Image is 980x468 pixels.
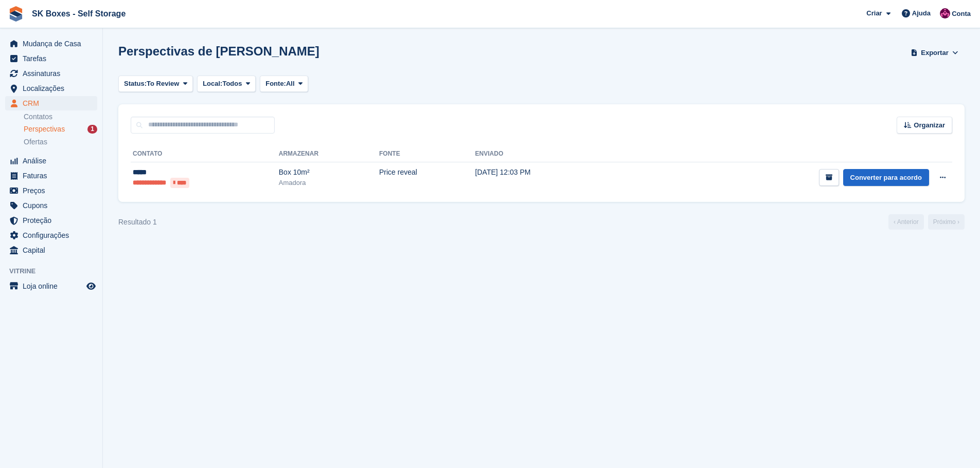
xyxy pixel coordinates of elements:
[5,154,97,168] a: menu
[24,137,97,147] a: Ofertas
[279,167,379,178] div: Box 10m²
[23,228,84,242] span: Configurações
[24,124,65,134] span: Perspectivas
[24,137,47,147] span: Ofertas
[23,51,84,66] span: Tarefas
[23,213,84,228] span: Proteção
[23,198,84,213] span: Cupons
[9,266,102,276] span: Vitrine
[940,8,950,18] img: Joana Alegria
[87,125,97,134] div: 1
[928,214,965,230] a: Próximo
[5,279,97,293] a: menu
[843,169,929,186] a: Converter para acordo
[203,79,222,89] span: Local:
[222,79,242,89] span: Todos
[28,5,130,22] a: SK Boxes - Self Storage
[952,9,971,19] span: Conta
[909,44,960,61] button: Exportar
[5,96,97,110] a: menu
[23,183,84,198] span: Preços
[5,243,97,257] a: menu
[118,44,319,58] h1: Perspectivas de [PERSON_NAME]
[5,51,97,66] a: menu
[888,214,924,230] a: Anterior
[24,112,97,122] a: Contatos
[5,183,97,198] a: menu
[866,8,882,18] span: Criar
[5,169,97,183] a: menu
[5,213,97,228] a: menu
[23,36,84,51] span: Mudança de Casa
[124,79,147,89] span: Status:
[260,76,308,92] button: Fonte: All
[921,48,948,58] span: Exportar
[279,178,379,188] div: Amadora
[286,79,295,89] span: All
[23,96,84,110] span: CRM
[147,79,179,89] span: To Review
[85,280,97,292] a: Loja de pré-visualização
[5,198,97,213] a: menu
[475,146,615,162] th: Enviado
[24,124,97,135] a: Perspectivas 1
[379,146,475,162] th: Fonte
[23,243,84,257] span: Capital
[23,154,84,168] span: Análise
[265,79,286,89] span: Fonte:
[914,120,945,130] span: Organizar
[475,162,615,194] td: [DATE] 12:03 PM
[23,81,84,96] span: Localizações
[23,279,84,293] span: Loja online
[279,146,379,162] th: Armazenar
[886,214,967,230] nav: Page
[8,6,24,22] img: stora-icon-8386f47178a22dfd0bd8f6a31ec36ba5ce8667c1dd55bd0f319d3a0aa187defe.svg
[5,228,97,242] a: menu
[23,66,84,81] span: Assinaturas
[23,169,84,183] span: Faturas
[131,146,279,162] th: Contato
[197,76,256,92] button: Local: Todos
[5,81,97,96] a: menu
[118,76,193,92] button: Status: To Review
[118,217,157,228] div: Resultado 1
[379,162,475,194] td: Price reveal
[5,36,97,51] a: menu
[5,66,97,81] a: menu
[912,8,931,18] span: Ajuda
